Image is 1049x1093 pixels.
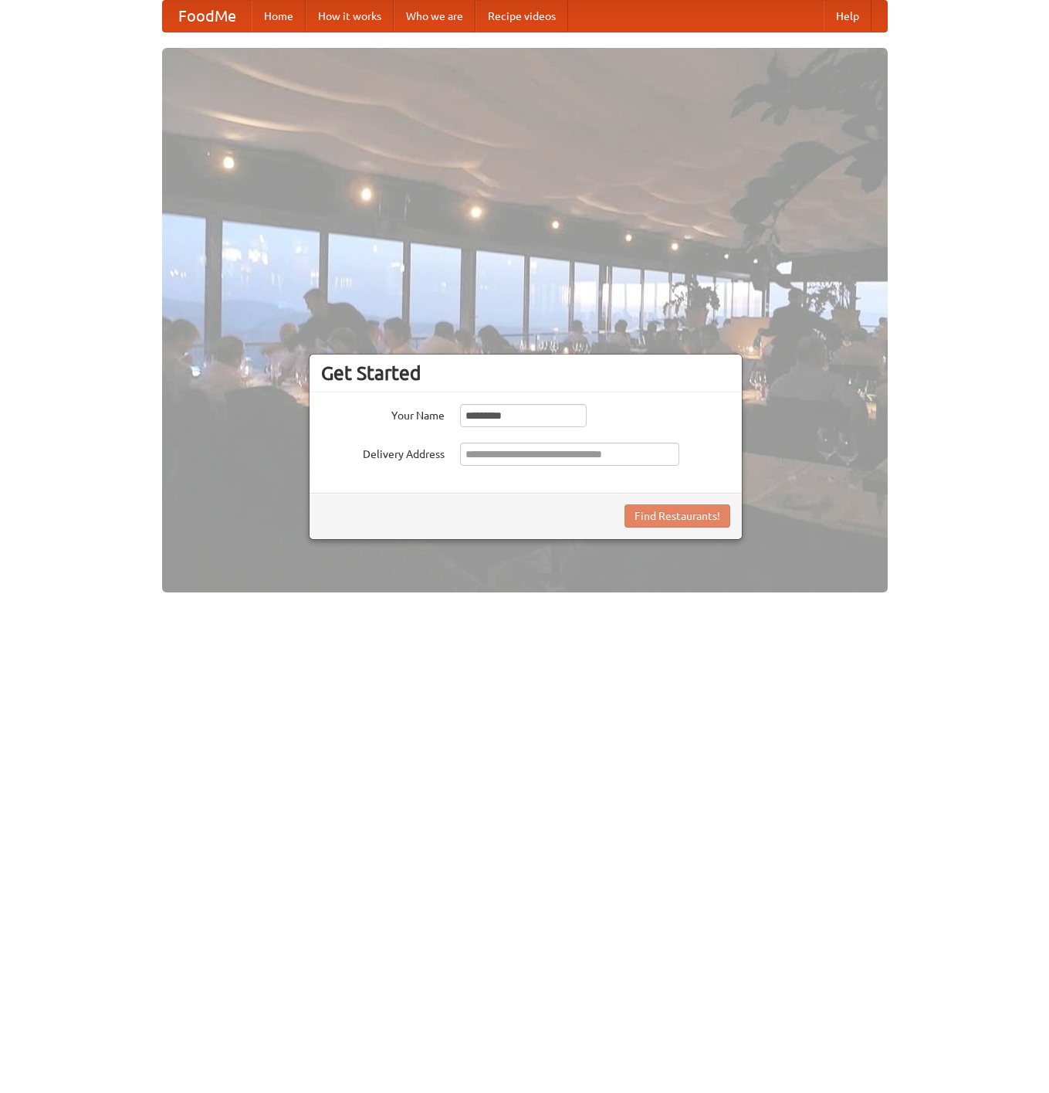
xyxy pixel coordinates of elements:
[252,1,306,32] a: Home
[394,1,475,32] a: Who we are
[321,404,445,423] label: Your Name
[321,362,730,385] h3: Get Started
[624,504,730,528] button: Find Restaurants!
[321,443,445,462] label: Delivery Address
[306,1,394,32] a: How it works
[163,1,252,32] a: FoodMe
[824,1,871,32] a: Help
[475,1,568,32] a: Recipe videos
